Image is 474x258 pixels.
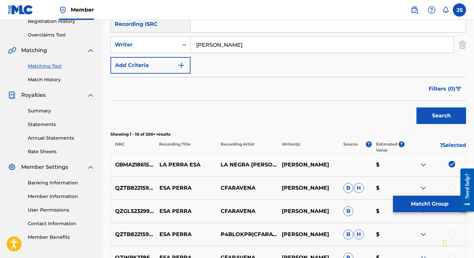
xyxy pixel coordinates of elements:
[425,81,466,97] button: Filters (0)
[28,121,95,128] a: Statements
[376,141,399,153] p: Estimated Value
[278,184,339,192] p: [PERSON_NAME]
[216,230,278,238] p: P4BLOKPR|CFARAVENA
[441,226,474,258] div: Widget de chat
[8,5,33,15] img: MLC Logo
[177,61,185,69] img: 9d2ae6d4665cec9f34b9.svg
[278,161,339,169] p: [PERSON_NAME]
[453,3,466,17] div: User Menu
[343,229,353,239] span: B
[155,184,216,192] p: ESA PERRA
[28,193,95,200] a: Member Information
[408,3,421,17] a: Public Search
[28,207,95,214] a: User Permissions
[393,196,466,212] button: Match1 Group
[216,141,278,153] p: Recording Artist
[443,233,447,253] div: Arrastrar
[428,6,436,14] img: help
[343,183,353,193] span: B
[366,141,372,147] span: ?
[111,161,155,169] p: GBMA21861529
[28,220,95,227] a: Contact Information
[28,148,95,155] a: Rate Sheets
[8,91,16,99] img: Royalties
[111,184,155,192] p: QZTB82215968
[87,91,95,99] img: expand
[28,179,95,186] a: Banking Information
[419,161,427,169] img: expand
[21,163,68,171] span: Member Settings
[343,206,353,216] span: B
[372,230,405,238] p: $
[425,3,438,17] div: Help
[456,87,461,91] img: filter
[8,46,16,54] img: Matching
[110,57,191,74] button: Add Criteria
[372,184,405,192] p: $
[28,63,95,70] a: Matching Tool
[28,234,95,241] a: Member Benefits
[216,161,278,169] p: LA NEGRA [PERSON_NAME]
[442,7,449,13] div: Notifications
[28,135,95,142] a: Annual Statements
[278,207,339,215] p: [PERSON_NAME]
[278,141,339,153] p: Writer(s)
[343,141,358,153] p: Source
[419,184,427,192] img: expand
[110,141,155,153] p: ISRC
[111,230,155,238] p: QZTB82215968
[459,36,466,53] img: Delete Criterion
[429,85,455,93] span: Filters ( 0 )
[455,163,474,217] iframe: Resource Center
[59,6,67,14] img: Top Rightsholder
[87,46,95,54] img: expand
[449,161,455,167] img: deselect
[216,207,278,215] p: CFARAVENA
[410,6,418,14] img: search
[155,161,216,169] p: LA PERRA ESA
[155,141,216,153] p: Recording Title
[416,107,466,124] button: Search
[28,76,95,83] a: Match History
[71,6,94,14] span: Member
[278,230,339,238] p: [PERSON_NAME]
[111,207,155,215] p: QZGLS2329956
[419,230,427,238] img: expand
[155,230,216,238] p: ESA PERRA
[372,207,405,215] p: $
[110,131,466,137] p: Showing 1 - 10 of 200+ results
[28,107,95,114] a: Summary
[8,163,16,171] img: Member Settings
[354,183,364,193] span: H
[115,41,174,49] div: Writer
[28,18,95,25] a: Registration History
[399,141,405,147] span: ?
[87,163,95,171] img: expand
[21,46,47,54] span: Matching
[441,226,474,258] iframe: Chat Widget
[28,32,95,38] a: Overclaims Tool
[372,161,405,169] p: $
[21,91,46,99] span: Royalties
[354,229,364,239] span: H
[405,141,466,153] p: 1 Selected
[155,207,216,215] p: ESA PERRA
[216,184,278,192] p: CFARAVENA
